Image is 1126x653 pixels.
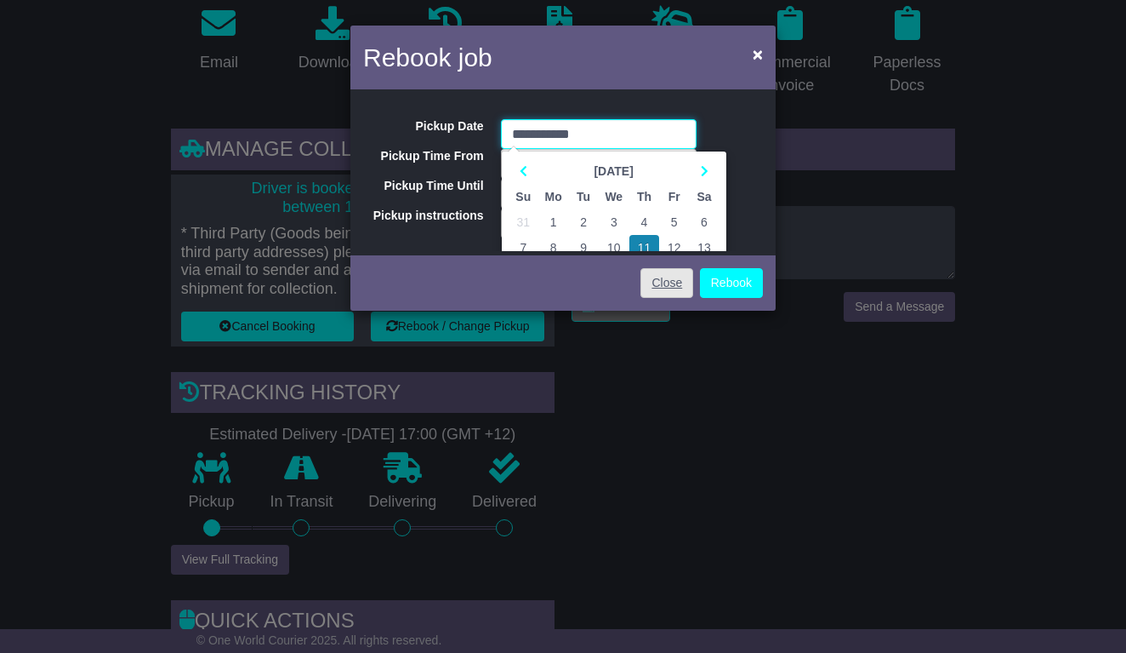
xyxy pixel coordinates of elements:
[659,184,689,209] th: Fr
[350,209,492,223] label: Pickup instructions
[700,268,763,298] button: Rebook
[659,235,689,261] td: 12
[599,235,629,261] td: 10
[689,209,719,235] td: 6
[568,209,598,235] td: 2
[363,38,492,77] h4: Rebook job
[538,184,569,209] th: Mo
[599,184,629,209] th: We
[640,268,693,298] a: Close
[350,119,492,134] label: Pickup Date
[599,209,629,235] td: 3
[689,184,719,209] th: Sa
[568,235,598,261] td: 9
[659,209,689,235] td: 5
[509,209,538,235] td: 31
[753,44,763,64] span: ×
[350,149,492,163] label: Pickup Time From
[629,209,659,235] td: 4
[744,37,771,72] button: Close
[629,235,659,261] td: 11
[538,158,689,184] th: Select Month
[689,235,719,261] td: 13
[538,209,569,235] td: 1
[568,184,598,209] th: Tu
[538,235,569,261] td: 8
[509,235,538,261] td: 7
[629,184,659,209] th: Th
[509,184,538,209] th: Su
[350,179,492,193] label: Pickup Time Until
